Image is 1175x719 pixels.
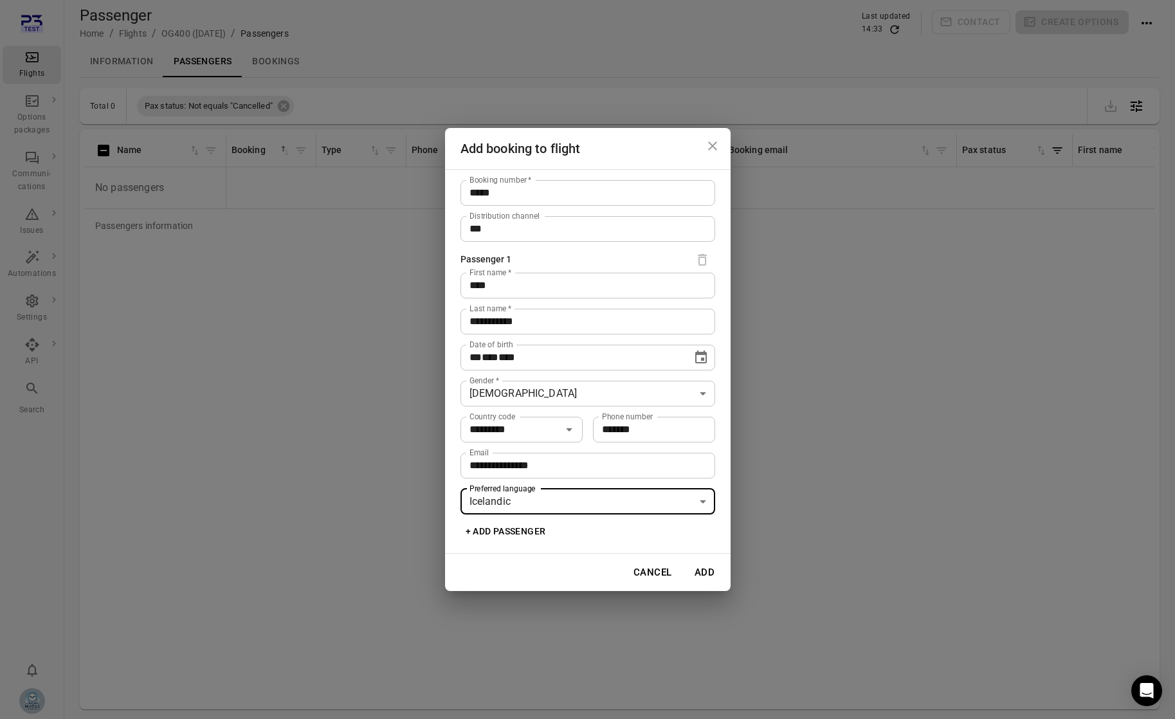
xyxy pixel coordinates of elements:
[469,210,540,221] label: Distribution channel
[700,133,725,159] button: Close dialog
[684,559,725,586] button: Add
[602,411,653,422] label: Phone number
[460,381,715,406] div: [DEMOGRAPHIC_DATA]
[498,352,515,362] span: Year
[626,559,679,586] button: Cancel
[560,421,578,439] button: Open
[689,247,715,273] span: Delete
[469,267,511,278] label: First name
[469,303,511,314] label: Last name
[460,489,715,514] div: Icelandic
[482,352,498,362] span: Month
[469,174,531,185] label: Booking number
[469,375,499,386] label: Gender
[460,253,512,267] div: Passenger 1
[445,128,731,169] h2: Add booking to flight
[469,483,536,494] label: Preferred language
[469,352,482,362] span: Day
[469,447,489,458] label: Email
[469,411,515,422] label: Country code
[688,345,714,370] button: Choose date, selected date is Jun 23, 1991
[469,339,513,350] label: Date of birth
[460,520,551,543] button: + Add passenger
[1131,675,1162,706] div: Open Intercom Messenger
